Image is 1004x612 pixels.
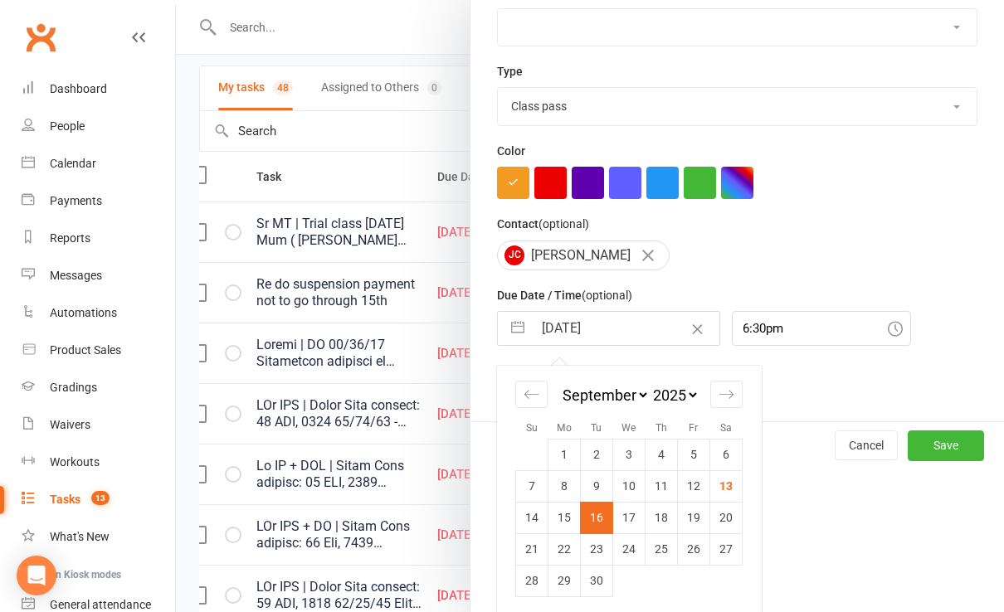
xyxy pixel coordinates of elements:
[50,157,96,170] div: Calendar
[526,422,538,434] small: Su
[678,439,710,470] td: Friday, September 5, 2025
[50,194,102,207] div: Payments
[646,439,678,470] td: Thursday, September 4, 2025
[91,491,110,505] span: 13
[516,533,548,565] td: Sunday, September 21, 2025
[50,530,110,543] div: What's New
[20,17,61,58] a: Clubworx
[22,444,175,481] a: Workouts
[515,381,548,408] div: Move backward to switch to the previous month.
[656,422,667,434] small: Th
[17,556,56,595] div: Open Intercom Messenger
[50,418,90,431] div: Waivers
[710,381,743,408] div: Move forward to switch to the next month.
[22,332,175,369] a: Product Sales
[22,182,175,220] a: Payments
[548,439,581,470] td: Monday, September 1, 2025
[548,470,581,502] td: Monday, September 8, 2025
[613,470,646,502] td: Wednesday, September 10, 2025
[516,565,548,596] td: Sunday, September 28, 2025
[613,439,646,470] td: Wednesday, September 3, 2025
[678,533,710,565] td: Friday, September 26, 2025
[50,231,90,245] div: Reports
[835,430,898,460] button: Cancel
[22,220,175,257] a: Reports
[581,439,613,470] td: Tuesday, September 2, 2025
[516,470,548,502] td: Sunday, September 7, 2025
[613,502,646,533] td: Wednesday, September 17, 2025
[50,82,107,95] div: Dashboard
[50,119,85,133] div: People
[22,518,175,556] a: What's New
[678,470,710,502] td: Friday, September 12, 2025
[22,294,175,332] a: Automations
[710,439,743,470] td: Saturday, September 6, 2025
[908,430,984,460] button: Save
[497,215,589,233] label: Contact
[581,533,613,565] td: Tuesday, September 23, 2025
[22,257,175,294] a: Messages
[497,240,670,270] div: [PERSON_NAME]
[516,502,548,533] td: Sunday, September 14, 2025
[548,565,581,596] td: Monday, September 29, 2025
[22,481,175,518] a: Tasks 13
[50,455,100,469] div: Workouts
[678,502,710,533] td: Friday, September 19, 2025
[689,422,698,434] small: Fr
[683,313,712,344] button: Clear Date
[581,502,613,533] td: Selected. Tuesday, September 16, 2025
[50,493,80,506] div: Tasks
[22,70,175,108] a: Dashboard
[50,343,121,357] div: Product Sales
[710,470,743,502] td: Saturday, September 13, 2025
[497,62,523,80] label: Type
[548,502,581,533] td: Monday, September 15, 2025
[497,286,632,304] label: Due Date / Time
[50,306,117,319] div: Automations
[710,533,743,565] td: Saturday, September 27, 2025
[581,470,613,502] td: Tuesday, September 9, 2025
[582,289,632,302] small: (optional)
[720,422,732,434] small: Sa
[497,142,525,160] label: Color
[646,502,678,533] td: Thursday, September 18, 2025
[591,422,602,434] small: Tu
[50,381,97,394] div: Gradings
[539,217,589,231] small: (optional)
[646,470,678,502] td: Thursday, September 11, 2025
[50,598,151,611] div: General attendance
[22,406,175,444] a: Waivers
[646,533,678,565] td: Thursday, September 25, 2025
[557,422,572,434] small: Mo
[504,245,524,265] span: JC
[621,422,636,434] small: We
[497,362,593,380] label: Email preferences
[710,502,743,533] td: Saturday, September 20, 2025
[22,108,175,145] a: People
[581,565,613,596] td: Tuesday, September 30, 2025
[50,269,102,282] div: Messages
[613,533,646,565] td: Wednesday, September 24, 2025
[22,369,175,406] a: Gradings
[548,533,581,565] td: Monday, September 22, 2025
[22,145,175,182] a: Calendar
